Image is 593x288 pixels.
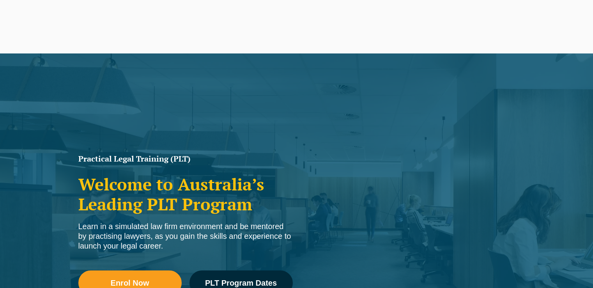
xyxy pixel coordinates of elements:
h2: Welcome to Australia’s Leading PLT Program [78,174,293,214]
span: PLT Program Dates [205,279,277,287]
div: Learn in a simulated law firm environment and be mentored by practising lawyers, as you gain the ... [78,222,293,251]
h1: Practical Legal Training (PLT) [78,155,293,163]
span: Enrol Now [111,279,149,287]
